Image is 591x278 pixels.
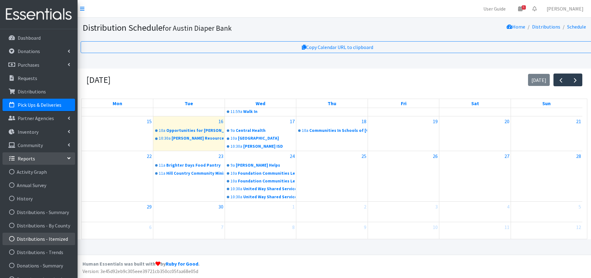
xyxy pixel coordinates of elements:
td: October 5, 2025 [511,202,582,222]
h2: [DATE] [86,75,110,85]
p: Purchases [18,62,39,68]
td: September 24, 2025 [225,151,296,202]
p: Community [18,142,43,148]
td: October 7, 2025 [153,222,225,243]
a: Partner Agencies [2,112,75,124]
div: 10a [231,178,237,184]
a: September 17, 2025 [289,116,296,126]
div: 10:30a [231,186,242,192]
a: Community [2,139,75,151]
td: September 17, 2025 [225,116,296,151]
a: October 9, 2025 [363,222,368,232]
a: Thursday [326,99,338,108]
td: October 12, 2025 [511,222,582,243]
div: 11:59a [231,109,242,115]
td: September 29, 2025 [82,202,153,222]
a: Ruby for Good [166,261,198,267]
div: [GEOGRAPHIC_DATA] [238,135,296,141]
div: 9a [231,128,235,134]
a: Distributions - Summary [2,206,75,218]
a: October 6, 2025 [148,222,153,232]
a: 10aCommunities In Schools of [GEOGRAPHIC_DATA][US_STATE] [297,127,367,134]
td: October 6, 2025 [82,222,153,243]
a: October 12, 2025 [575,222,582,232]
div: Foundation Communities Learning Centers [238,170,296,177]
a: Sunday [541,99,552,108]
a: October 1, 2025 [291,202,296,212]
div: 9a [231,162,235,168]
a: 10:30a[PERSON_NAME] ISD [226,143,296,150]
a: September 15, 2025 [146,116,153,126]
td: September 20, 2025 [439,116,511,151]
a: Friday [400,99,408,108]
td: October 10, 2025 [368,222,439,243]
a: [PERSON_NAME] [542,2,589,15]
td: October 4, 2025 [439,202,511,222]
a: 10aFoundation Communities Learning Centers [226,170,296,177]
p: Requests [18,75,37,81]
p: Reports [18,155,35,162]
a: Annual Survey [2,179,75,191]
div: 10:30a [231,143,242,150]
td: October 8, 2025 [225,222,296,243]
a: Schedule [567,24,586,30]
a: September 26, 2025 [432,151,439,161]
a: 10:30aUnited Way Shared Services [226,193,296,201]
a: 11aBrighter Days Food Pantry [154,162,224,169]
div: 11a [159,162,165,168]
p: Inventory [18,129,38,135]
div: Walk In [243,109,296,115]
h1: Distribution Schedule [83,22,374,33]
div: 10:30a [231,194,242,200]
td: September 19, 2025 [368,116,439,151]
a: September 22, 2025 [146,151,153,161]
div: Hill Country Community Ministries [166,170,224,177]
a: 10aOpportunities for [PERSON_NAME] and Burnet Counties [154,127,224,134]
a: September 16, 2025 [217,116,225,126]
a: Monday [111,99,123,108]
a: Distributions [2,85,75,98]
a: 9a[PERSON_NAME] Helps [226,162,296,169]
button: Next month [568,74,582,86]
p: Partner Agencies [18,115,54,121]
a: September 25, 2025 [360,151,368,161]
a: Reports [2,152,75,165]
a: Distributions [532,24,560,30]
a: 11aHill Country Community Ministries [154,170,224,177]
a: Tuesday [183,99,194,108]
a: September 28, 2025 [575,151,582,161]
a: Donations [2,45,75,57]
div: United Way Shared Services [243,186,296,192]
div: 10a [231,170,237,177]
div: [PERSON_NAME] Helps [236,162,296,168]
a: User Guide [478,2,511,15]
td: October 3, 2025 [368,202,439,222]
div: 11a [159,170,165,177]
td: September 25, 2025 [296,151,368,202]
a: Distributions - Itemized [2,233,75,245]
a: October 11, 2025 [503,222,511,232]
td: September 21, 2025 [511,116,582,151]
p: Distributions [18,88,46,95]
a: 10:30a[PERSON_NAME] Resource Center [154,135,224,142]
div: [PERSON_NAME] ISD [243,143,296,150]
div: Central Health [236,128,296,134]
p: Pick Ups & Deliveries [18,102,61,108]
td: October 11, 2025 [439,222,511,243]
a: October 4, 2025 [506,202,511,212]
div: United Way Shared Services [243,194,296,200]
a: History [2,192,75,205]
p: Dashboard [18,35,41,41]
p: Donations [18,48,40,54]
td: October 2, 2025 [296,202,368,222]
a: October 3, 2025 [434,202,439,212]
a: September 29, 2025 [146,202,153,212]
div: 10a [231,135,237,141]
div: Brighter Days Food Pantry [166,162,224,168]
div: Communities In Schools of [GEOGRAPHIC_DATA][US_STATE] [309,128,367,134]
a: October 2, 2025 [363,202,368,212]
div: Opportunities for [PERSON_NAME] and Burnet Counties [166,128,224,134]
a: Home [507,24,525,30]
td: September 27, 2025 [439,151,511,202]
a: 10aFoundation Communities Learning Centers [226,177,296,185]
